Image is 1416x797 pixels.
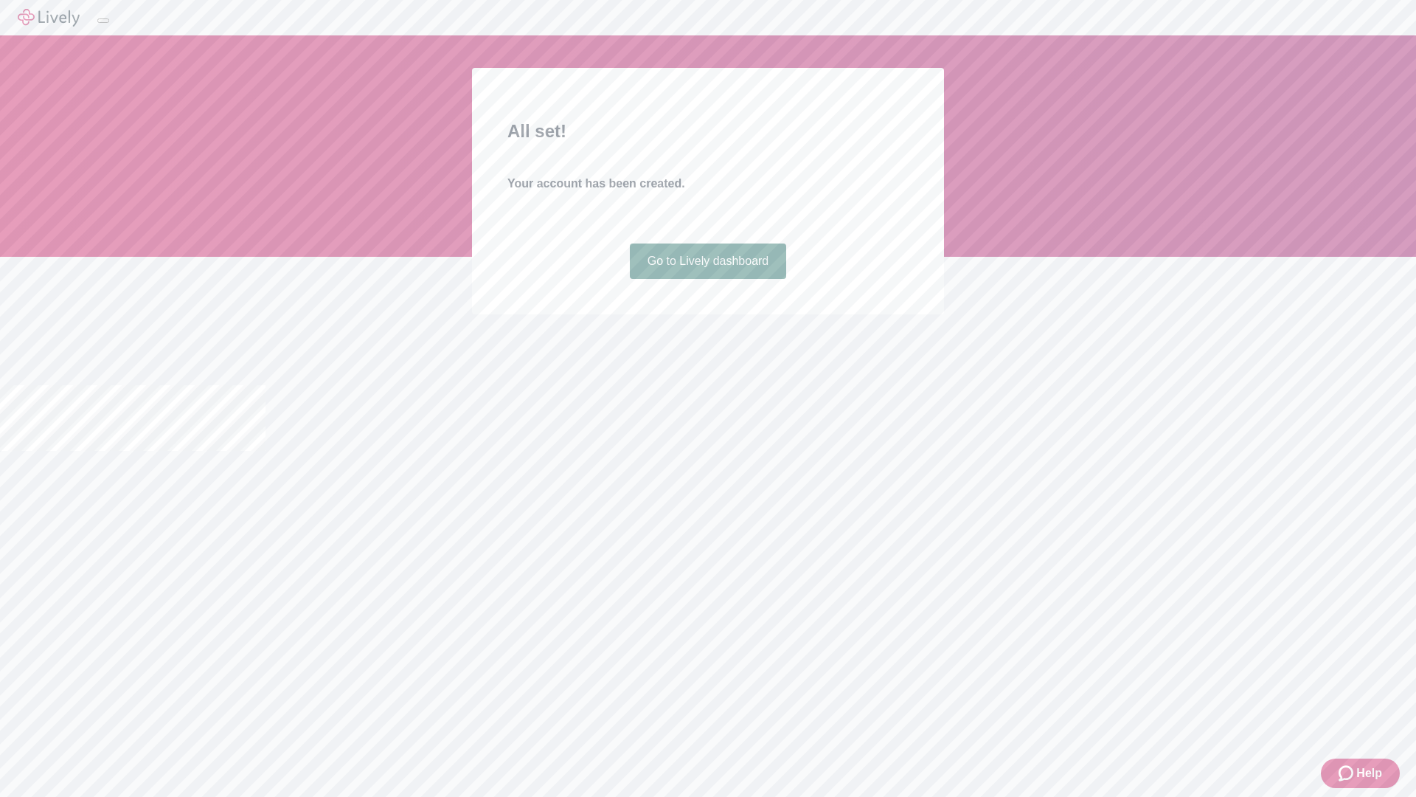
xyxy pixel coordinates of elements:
[1356,765,1382,782] span: Help
[507,118,909,145] h2: All set!
[1321,759,1400,788] button: Zendesk support iconHelp
[97,18,109,23] button: Log out
[507,175,909,193] h4: Your account has been created.
[18,9,80,27] img: Lively
[630,244,787,279] a: Go to Lively dashboard
[1339,765,1356,782] svg: Zendesk support icon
